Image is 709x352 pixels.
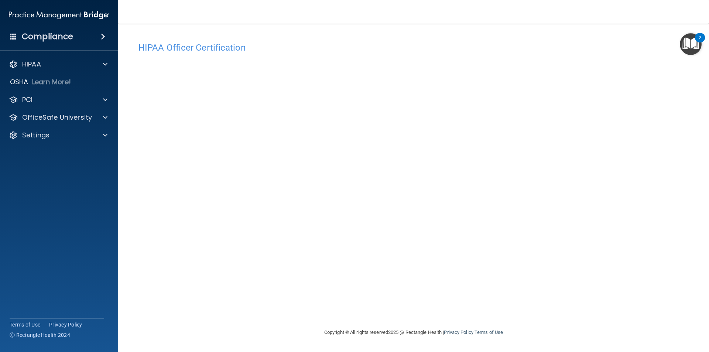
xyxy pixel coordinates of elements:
[444,329,473,335] a: Privacy Policy
[10,321,40,328] a: Terms of Use
[9,95,107,104] a: PCI
[475,329,503,335] a: Terms of Use
[680,33,702,55] button: Open Resource Center, 2 new notifications
[22,60,41,69] p: HIPAA
[22,95,32,104] p: PCI
[32,78,71,86] p: Learn More!
[581,300,700,329] iframe: Drift Widget Chat Controller
[22,131,49,140] p: Settings
[699,38,701,47] div: 2
[138,43,689,52] h4: HIPAA Officer Certification
[10,78,28,86] p: OSHA
[138,57,689,297] iframe: hipaa-training
[22,31,73,42] h4: Compliance
[9,60,107,69] a: HIPAA
[279,321,548,344] div: Copyright © All rights reserved 2025 @ Rectangle Health | |
[22,113,92,122] p: OfficeSafe University
[9,131,107,140] a: Settings
[49,321,82,328] a: Privacy Policy
[9,113,107,122] a: OfficeSafe University
[9,8,109,23] img: PMB logo
[10,331,70,339] span: Ⓒ Rectangle Health 2024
